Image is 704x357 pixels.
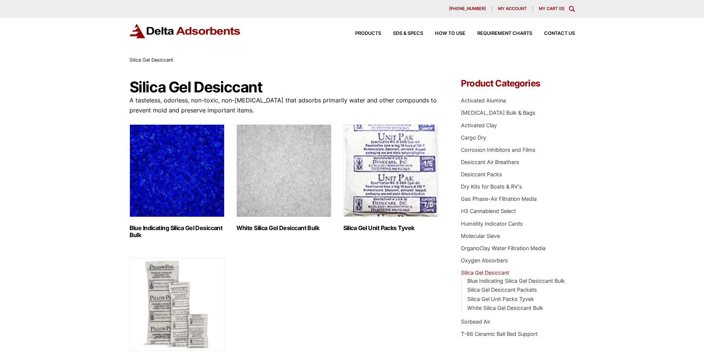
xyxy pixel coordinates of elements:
[569,6,575,12] div: Toggle Modal Content
[355,31,381,36] span: Products
[130,79,439,95] h1: Silica Gel Desiccant
[443,6,492,12] a: [PHONE_NUMBER]
[461,109,536,116] a: [MEDICAL_DATA] Bulk & Bags
[343,225,438,232] h2: Silica Gel Unit Packs Tyvek
[465,31,532,36] a: Requirement Charts
[236,225,331,232] h2: White Silica Gel Desiccant Bulk
[343,31,381,36] a: Products
[130,225,225,239] h2: Blue Indicating Silica Gel Desiccant Bulk
[130,258,225,351] img: Silica Gel Desiccant Packets
[130,24,241,38] img: Delta Adsorbents
[461,159,519,165] a: Desiccant Air Breathers
[461,79,574,88] h4: Product Categories
[343,124,438,217] img: Silica Gel Unit Packs Tyvek
[130,124,225,217] img: Blue Indicating Silica Gel Desiccant Bulk
[381,31,423,36] a: SDS & SPECS
[467,286,537,293] a: Silica Gel Desiccant Packets
[461,245,546,251] a: OrganoClay Water Filtration Media
[532,31,575,36] a: Contact Us
[461,233,500,239] a: Molecular Sieve
[461,257,508,263] a: Oxygen Absorbers
[236,124,331,217] img: White Silica Gel Desiccant Bulk
[461,196,537,202] a: Gas Phase-Air Filtration Media
[477,31,532,36] span: Requirement Charts
[343,124,438,232] a: Visit product category Silica Gel Unit Packs Tyvek
[492,6,533,12] a: My account
[393,31,423,36] span: SDS & SPECS
[461,122,497,128] a: Activated Clay
[461,171,502,177] a: Desiccant Packs
[461,269,509,276] a: Silica Gel Desiccant
[461,134,486,141] a: Cargo Dry
[461,147,536,153] a: Corrosion Inhibitors and Films
[544,31,575,36] span: Contact Us
[539,6,564,11] a: My Cart (0)
[461,331,538,337] a: T-86 Ceramic Ball Bed Support
[423,31,465,36] a: How to Use
[467,305,543,311] a: White Silica Gel Desiccant Bulk
[461,183,522,190] a: Dry Kits for Boats & RV's
[461,318,490,325] a: Sorbead Air
[467,296,534,302] a: Silica Gel Unit Packs Tyvek
[461,97,506,104] a: Activated Alumina
[130,57,173,63] span: Silica Gel Desiccant
[461,208,516,214] a: HS Cannablend Select
[560,6,563,11] span: 0
[130,124,225,239] a: Visit product category Blue Indicating Silica Gel Desiccant Bulk
[236,124,331,232] a: Visit product category White Silica Gel Desiccant Bulk
[461,220,523,227] a: Humidity Indicator Cards
[449,7,486,11] span: [PHONE_NUMBER]
[130,95,439,115] p: A tasteless, odorless, non-toxic, non-[MEDICAL_DATA] that adsorbs primarily water and other compo...
[435,31,465,36] span: How to Use
[467,278,565,284] a: Blue Indicating Silica Gel Desiccant Bulk
[498,7,527,11] span: My account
